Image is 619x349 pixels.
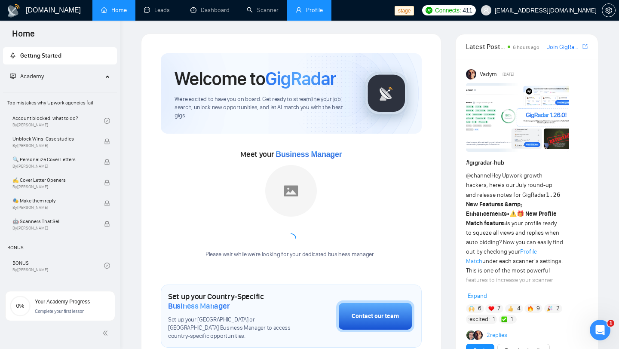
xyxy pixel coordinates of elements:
[602,7,615,14] span: setting
[466,83,569,152] img: F09AC4U7ATU-image.png
[200,251,382,259] div: Please wait while we're looking for your dedicated business manager...
[276,150,342,159] span: Business Manager
[426,7,432,14] img: upwork-logo.png
[3,89,117,296] li: Academy Homepage
[602,7,616,14] a: setting
[466,158,588,168] h1: # gigradar-hub
[168,301,230,311] span: Business Manager
[365,72,408,115] img: gigradar-logo.png
[468,315,490,324] span: :excited:
[10,303,31,309] span: 0%
[480,70,497,79] span: Vadym
[556,304,560,313] span: 2
[547,306,553,312] img: 🎉
[602,3,616,17] button: setting
[466,172,491,179] span: @channel
[247,6,279,14] a: searchScanner
[144,6,173,14] a: messageLeads
[7,4,21,18] img: logo
[511,315,513,324] span: 1
[12,164,95,169] span: By [PERSON_NAME]
[469,306,475,312] img: 🙌
[168,292,293,311] h1: Set up your Country-Specific
[493,315,495,324] span: 1
[12,205,95,210] span: By [PERSON_NAME]
[5,28,42,46] span: Home
[466,69,476,80] img: Vadym
[466,201,522,217] strong: New Features &amp; Enhancements
[3,47,117,64] li: Getting Started
[517,210,524,217] span: 🎁
[336,300,414,332] button: Contact our team
[547,43,581,52] a: Join GigRadar Slack Community
[104,159,110,165] span: lock
[20,73,44,80] span: Academy
[501,316,507,322] img: ✅
[483,7,489,13] span: user
[4,94,116,111] span: Top mistakes why Upwork agencies fail
[175,95,351,120] span: We're excited to have you on board. Get ready to streamline your job search, unlock new opportuni...
[104,138,110,144] span: lock
[10,52,16,58] span: rocket
[12,256,104,275] a: BONUSBy[PERSON_NAME]
[265,67,336,90] span: GigRadar
[35,309,85,314] span: Complete your first lesson
[20,52,61,59] span: Getting Started
[582,43,588,51] a: export
[240,150,342,159] span: Meet your
[175,67,336,90] h1: Welcome to
[12,176,95,184] span: ✍️ Cover Letter Openers
[478,304,481,313] span: 6
[352,312,399,321] div: Contact our team
[466,41,505,52] span: Latest Posts from the GigRadar Community
[104,180,110,186] span: lock
[104,200,110,206] span: lock
[513,44,539,50] span: 6 hours ago
[463,6,472,15] span: 411
[10,73,44,80] span: Academy
[503,70,514,78] span: [DATE]
[590,320,610,340] iframe: Intercom live chat
[190,6,230,14] a: dashboardDashboard
[296,6,323,14] a: userProfile
[104,118,110,124] span: check-circle
[435,6,461,15] span: Connects:
[104,221,110,227] span: lock
[582,43,588,50] span: export
[168,316,293,340] span: Set up your [GEOGRAPHIC_DATA] or [GEOGRAPHIC_DATA] Business Manager to access country-specific op...
[12,184,95,190] span: By [PERSON_NAME]
[527,306,533,312] img: 🔥
[12,111,104,130] a: Account blocked: what to do?By[PERSON_NAME]
[12,226,95,231] span: By [PERSON_NAME]
[488,306,494,312] img: ❤️
[4,239,116,256] span: BONUS
[12,279,95,288] span: new
[509,210,517,217] span: ⚠️
[35,299,90,305] span: Your Academy Progress
[12,217,95,226] span: 🤖 Scanners That Sell
[468,292,487,300] span: Expand
[517,304,521,313] span: 4
[10,73,16,79] span: fund-projection-screen
[466,331,476,340] img: Alex B
[487,331,507,340] a: 2replies
[12,196,95,205] span: 🎭 Make them reply
[12,143,95,148] span: By [PERSON_NAME]
[101,6,127,14] a: homeHome
[395,6,414,15] span: stage
[546,191,561,198] code: 1.26
[102,329,111,337] span: double-left
[104,263,110,269] span: check-circle
[286,233,296,244] span: loading
[497,304,500,313] span: 7
[265,165,317,217] img: placeholder.png
[536,304,540,313] span: 9
[607,320,614,327] span: 1
[12,135,95,143] span: Unblock Wins: Case studies
[508,306,514,312] img: 👍
[12,155,95,164] span: 🔍 Personalize Cover Letters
